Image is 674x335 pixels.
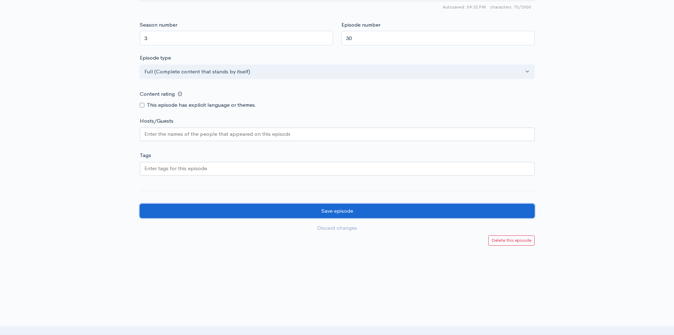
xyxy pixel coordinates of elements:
[140,54,171,62] label: Episode type
[490,4,531,10] span: 70/2000
[140,117,173,125] label: Hosts/Guests
[443,4,486,10] span: Autosaved: 09:32 PM
[491,237,531,243] small: Delete this episode
[140,221,535,235] a: Discard changes
[488,235,535,246] a: Delete this episode
[144,164,208,173] input: Enter tags for this episode
[140,31,333,45] input: Enter season number for this episode
[140,21,177,29] label: Season number
[341,21,380,29] label: Episode number
[140,151,151,160] label: Tags
[147,101,257,109] label: This episode has explicit language or themes.
[140,65,535,79] button: Full (Complete content that stands by itself)
[140,204,535,218] input: Save episode
[341,31,535,45] input: Enter episode number
[144,68,524,76] div: Full (Complete content that stands by itself)
[140,87,175,101] label: Content rating
[144,130,290,138] input: Enter the names of the people that appeared on this episode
